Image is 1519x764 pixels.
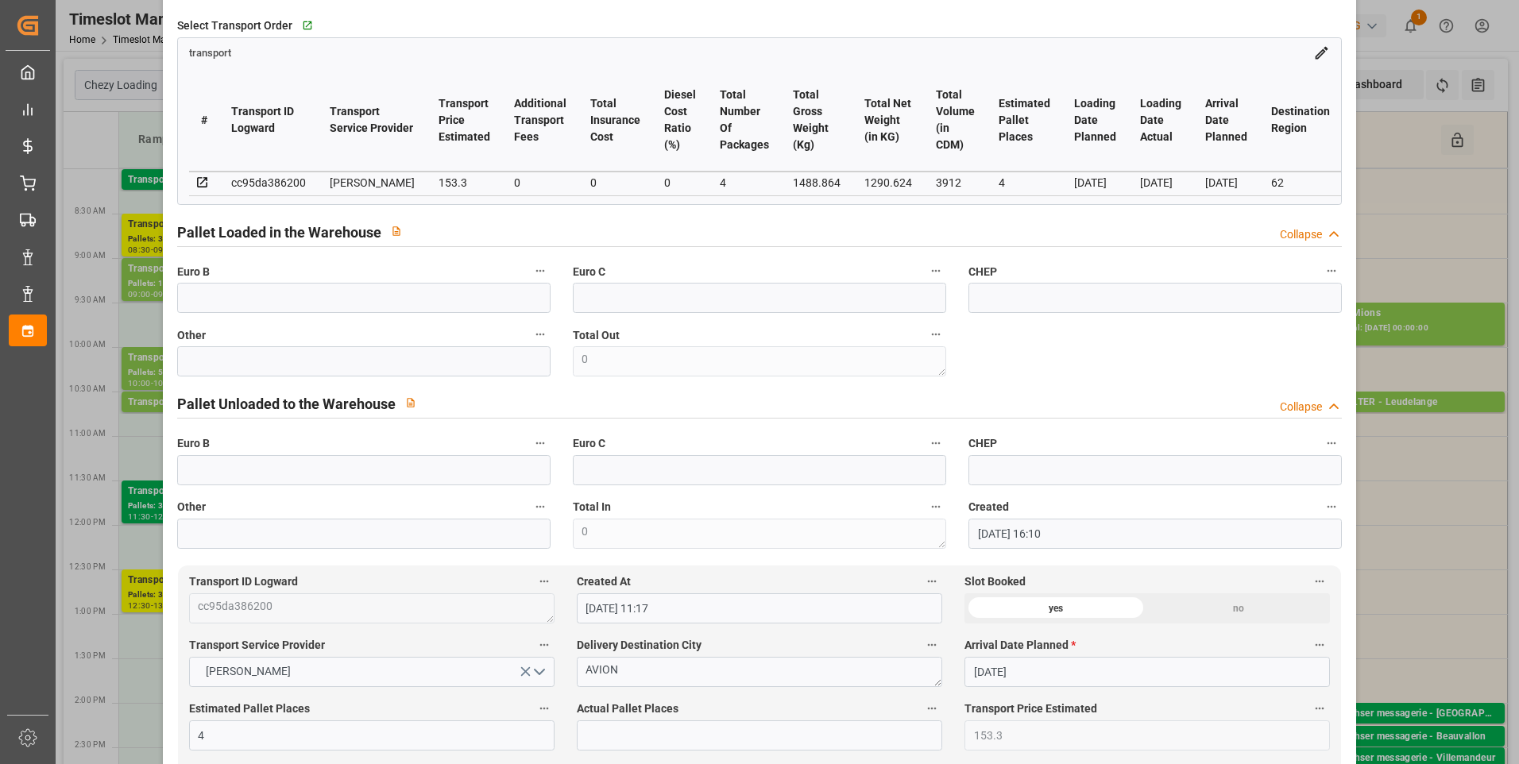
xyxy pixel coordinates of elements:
[577,637,702,654] span: Delivery Destination City
[1128,69,1193,172] th: Loading Date Actual
[330,173,415,192] div: [PERSON_NAME]
[573,519,946,549] textarea: 0
[189,657,555,687] button: open menu
[189,573,298,590] span: Transport ID Logward
[189,45,231,58] a: transport
[922,698,942,719] button: Actual Pallet Places
[781,69,852,172] th: Total Gross Weight (Kg)
[999,173,1050,192] div: 4
[177,327,206,344] span: Other
[177,17,292,34] span: Select Transport Order
[1309,571,1330,592] button: Slot Booked
[177,222,381,243] h2: Pallet Loaded in the Warehouse
[502,69,578,172] th: Additional Transport Fees
[922,571,942,592] button: Created At
[926,496,946,517] button: Total In
[1321,433,1342,453] button: CHEP
[936,173,975,192] div: 3912
[652,69,708,172] th: Diesel Cost Ratio (%)
[318,69,427,172] th: Transport Service Provider
[396,388,426,418] button: View description
[189,700,310,717] span: Estimated Pallet Places
[964,593,1147,623] div: yes
[1321,260,1342,281] button: CHEP
[177,264,210,280] span: Euro B
[530,324,551,345] button: Other
[530,260,551,281] button: Euro B
[573,435,605,452] span: Euro C
[1205,173,1247,192] div: [DATE]
[189,593,555,623] textarea: cc95da386200
[1259,69,1342,172] th: Destination Region
[926,324,946,345] button: Total Out
[1062,69,1128,172] th: Loading Date Planned
[177,435,210,452] span: Euro B
[177,499,206,515] span: Other
[198,663,299,680] span: [PERSON_NAME]
[793,173,841,192] div: 1488.864
[968,519,1342,549] input: DD-MM-YYYY HH:MM
[189,47,231,59] span: transport
[514,173,566,192] div: 0
[1321,496,1342,517] button: Created
[926,260,946,281] button: Euro C
[573,499,611,515] span: Total In
[964,637,1076,654] span: Arrival Date Planned
[534,571,555,592] button: Transport ID Logward
[968,499,1009,515] span: Created
[1280,399,1322,415] div: Collapse
[427,69,502,172] th: Transport Price Estimated
[1140,173,1181,192] div: [DATE]
[577,700,678,717] span: Actual Pallet Places
[590,173,640,192] div: 0
[1074,173,1116,192] div: [DATE]
[439,173,490,192] div: 153.3
[964,657,1330,687] input: DD-MM-YYYY
[1309,698,1330,719] button: Transport Price Estimated
[534,635,555,655] button: Transport Service Provider
[189,637,325,654] span: Transport Service Provider
[577,593,942,623] input: DD-MM-YYYY HH:MM
[534,698,555,719] button: Estimated Pallet Places
[577,573,631,590] span: Created At
[926,433,946,453] button: Euro C
[852,69,924,172] th: Total Net Weight (in KG)
[720,173,769,192] div: 4
[1280,226,1322,243] div: Collapse
[530,496,551,517] button: Other
[573,264,605,280] span: Euro C
[964,573,1026,590] span: Slot Booked
[577,657,942,687] textarea: AVION
[573,346,946,376] textarea: 0
[1193,69,1259,172] th: Arrival Date Planned
[924,69,987,172] th: Total Volume (in CDM)
[968,435,997,452] span: CHEP
[1271,173,1330,192] div: 62
[189,69,219,172] th: #
[578,69,652,172] th: Total Insurance Cost
[968,264,997,280] span: CHEP
[219,69,318,172] th: Transport ID Logward
[1309,635,1330,655] button: Arrival Date Planned *
[381,216,412,246] button: View description
[864,173,912,192] div: 1290.624
[177,393,396,415] h2: Pallet Unloaded to the Warehouse
[922,635,942,655] button: Delivery Destination City
[231,173,306,192] div: cc95da386200
[1147,593,1330,623] div: no
[964,700,1097,717] span: Transport Price Estimated
[530,433,551,453] button: Euro B
[664,173,696,192] div: 0
[708,69,781,172] th: Total Number Of Packages
[573,327,620,344] span: Total Out
[987,69,1062,172] th: Estimated Pallet Places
